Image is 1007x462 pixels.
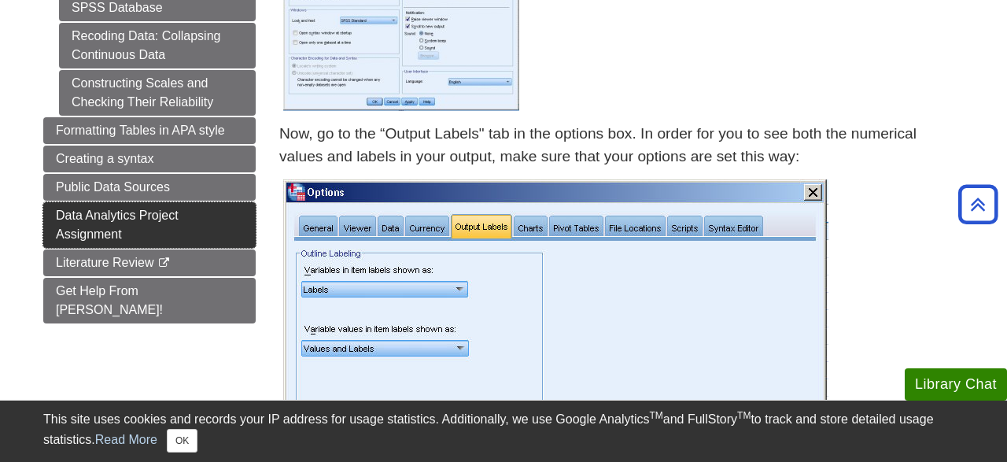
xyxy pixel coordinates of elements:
[737,410,751,421] sup: TM
[56,284,163,316] span: Get Help From [PERSON_NAME]!
[649,410,662,421] sup: TM
[157,258,171,268] i: This link opens in a new window
[56,180,170,194] span: Public Data Sources
[95,433,157,446] a: Read More
[43,117,256,144] a: Formatting Tables in APA style
[56,256,154,269] span: Literature Review
[905,368,1007,401] button: Library Chat
[56,152,154,165] span: Creating a syntax
[43,202,256,248] a: Data Analytics Project Assignment
[43,249,256,276] a: Literature Review
[59,23,256,68] a: Recoding Data: Collapsing Continuous Data
[43,410,964,453] div: This site uses cookies and records your IP address for usage statistics. Additionally, we use Goo...
[56,209,179,241] span: Data Analytics Project Assignment
[43,146,256,172] a: Creating a syntax
[56,124,225,137] span: Formatting Tables in APA style
[43,278,256,323] a: Get Help From [PERSON_NAME]!
[953,194,1003,215] a: Back to Top
[59,70,256,116] a: Constructing Scales and Checking Their Reliability
[279,123,964,168] p: Now, go to the “Output Labels" tab in the options box. In order for you to see both the numerical...
[167,429,197,453] button: Close
[43,174,256,201] a: Public Data Sources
